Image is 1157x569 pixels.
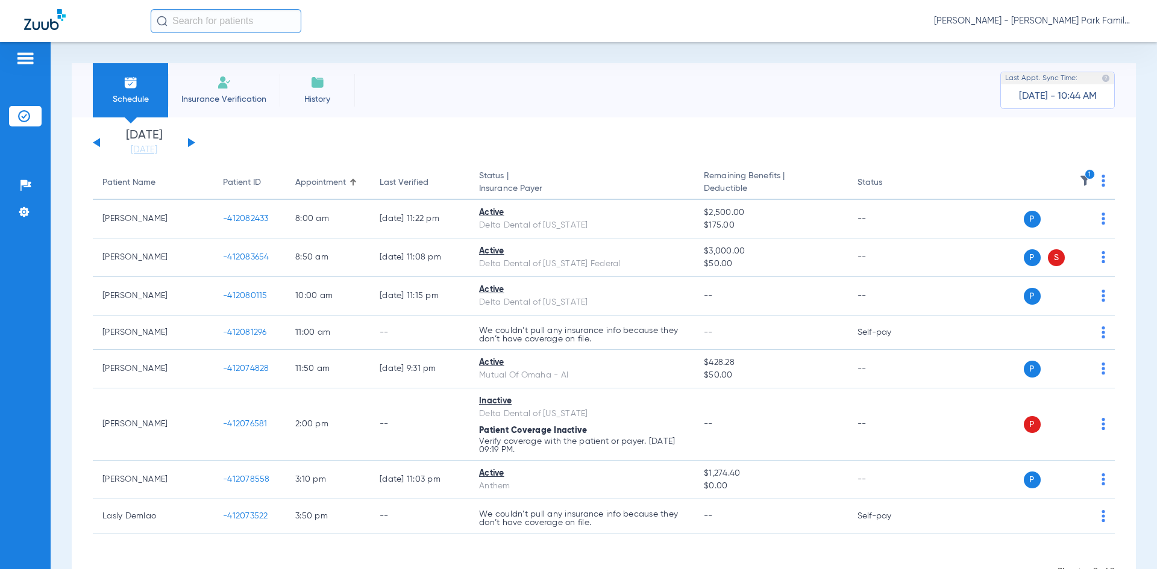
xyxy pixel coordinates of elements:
[93,316,213,350] td: [PERSON_NAME]
[380,176,460,189] div: Last Verified
[380,176,428,189] div: Last Verified
[223,328,267,337] span: -412081296
[108,144,180,156] a: [DATE]
[704,328,713,337] span: --
[217,75,231,90] img: Manual Insurance Verification
[704,182,838,195] span: Deductible
[848,388,929,461] td: --
[286,499,370,533] td: 3:50 PM
[479,426,587,435] span: Patient Coverage Inactive
[848,316,929,350] td: Self-pay
[223,176,261,189] div: Patient ID
[704,356,838,369] span: $428.28
[108,129,180,156] li: [DATE]
[370,200,469,238] td: [DATE] 11:22 PM
[479,510,685,527] p: We couldn’t pull any insurance info because they don’t have coverage on file.
[295,176,360,189] div: Appointment
[1024,361,1041,378] span: P
[286,461,370,499] td: 3:10 PM
[479,467,685,480] div: Active
[370,238,469,277] td: [DATE] 11:08 PM
[479,207,685,219] div: Active
[295,176,346,189] div: Appointment
[1024,471,1041,488] span: P
[704,207,838,219] span: $2,500.00
[370,461,469,499] td: [DATE] 11:03 PM
[848,200,929,238] td: --
[704,245,838,258] span: $3,000.00
[704,420,713,428] span: --
[370,499,469,533] td: --
[223,364,269,373] span: -412074828
[223,420,268,428] span: -412076581
[223,176,276,189] div: Patient ID
[310,75,325,90] img: History
[289,93,346,105] span: History
[151,9,301,33] input: Search for patients
[848,461,929,499] td: --
[934,15,1133,27] span: [PERSON_NAME] - [PERSON_NAME] Park Family Dentistry
[286,350,370,388] td: 11:50 AM
[704,480,838,493] span: $0.00
[370,316,469,350] td: --
[124,75,138,90] img: Schedule
[286,316,370,350] td: 11:00 AM
[1024,211,1041,228] span: P
[1102,251,1105,263] img: group-dot-blue.svg
[16,51,35,66] img: hamburger-icon
[479,408,685,420] div: Delta Dental of [US_STATE]
[1024,249,1041,266] span: P
[704,291,713,300] span: --
[93,200,213,238] td: [PERSON_NAME]
[1102,175,1105,187] img: group-dot-blue.svg
[223,291,268,300] span: -412080115
[177,93,271,105] span: Insurance Verification
[704,512,713,520] span: --
[704,219,838,232] span: $175.00
[848,238,929,277] td: --
[93,350,213,388] td: [PERSON_NAME]
[1102,473,1105,485] img: group-dot-blue.svg
[1048,249,1065,266] span: S
[1102,74,1110,82] img: last sync help info
[1102,213,1105,225] img: group-dot-blue.svg
[102,176,155,189] div: Patient Name
[479,395,685,408] div: Inactive
[102,93,159,105] span: Schedule
[704,467,838,480] span: $1,274.40
[102,176,204,189] div: Patient Name
[704,258,838,270] span: $50.00
[1024,288,1041,305] span: P
[479,258,685,270] div: Delta Dental of [US_STATE] Federal
[479,480,685,493] div: Anthem
[286,200,370,238] td: 8:00 AM
[370,277,469,316] td: [DATE] 11:15 PM
[479,296,685,309] div: Delta Dental of [US_STATE]
[370,388,469,461] td: --
[1079,175,1091,187] img: filter.svg
[479,369,685,382] div: Mutual Of Omaha - AI
[848,166,929,200] th: Status
[24,9,66,30] img: Zuub Logo
[694,166,847,200] th: Remaining Benefits |
[93,499,213,533] td: Lasly Demlao
[370,350,469,388] td: [DATE] 9:31 PM
[479,356,685,369] div: Active
[286,388,370,461] td: 2:00 PM
[479,437,685,454] p: Verify coverage with the patient or payer. [DATE] 09:19 PM.
[157,16,168,26] img: Search Icon
[479,182,685,195] span: Insurance Payer
[1005,72,1077,84] span: Last Appt. Sync Time:
[1102,290,1105,302] img: group-dot-blue.svg
[479,326,685,343] p: We couldn’t pull any insurance info because they don’t have coverage on file.
[848,350,929,388] td: --
[1102,418,1105,430] img: group-dot-blue.svg
[469,166,694,200] th: Status |
[1102,326,1105,338] img: group-dot-blue.svg
[1024,416,1041,433] span: P
[286,238,370,277] td: 8:50 AM
[1102,362,1105,375] img: group-dot-blue.svg
[848,277,929,316] td: --
[479,245,685,258] div: Active
[479,284,685,296] div: Active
